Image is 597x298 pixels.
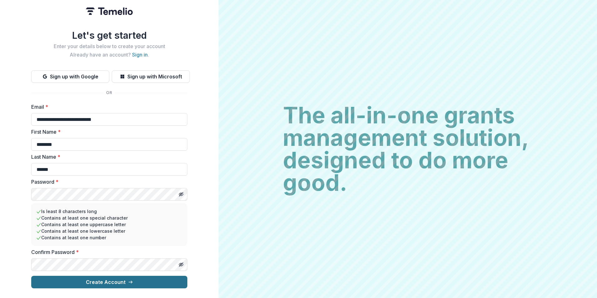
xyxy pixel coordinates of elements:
h2: Already have an account? . [31,52,187,58]
button: Create Account [31,276,187,288]
label: Confirm Password [31,248,184,256]
h2: Enter your details below to create your account [31,43,187,49]
label: Password [31,178,184,186]
button: Sign up with Microsoft [112,70,190,83]
button: Toggle password visibility [176,189,186,199]
a: Sign in [132,52,148,58]
label: Last Name [31,153,184,161]
img: Temelio [86,7,133,15]
li: Contains at least one number [36,234,182,241]
label: First Name [31,128,184,136]
li: Contains at least one special character [36,215,182,221]
li: Is least 8 characters long [36,208,182,215]
li: Contains at least one lowercase letter [36,228,182,234]
h1: Let's get started [31,30,187,41]
label: Email [31,103,184,111]
li: Contains at least one uppercase letter [36,221,182,228]
button: Sign up with Google [31,70,109,83]
button: Toggle password visibility [176,260,186,270]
